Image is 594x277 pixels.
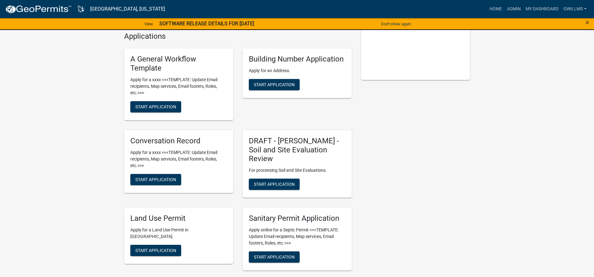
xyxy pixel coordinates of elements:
[249,179,300,190] button: Start Application
[249,227,345,246] p: Apply online for a Septic Permit <<<TEMPLATE: Update Email recipients, Map services, Email footer...
[249,251,300,263] button: Start Application
[130,174,181,185] button: Start Application
[249,214,345,223] h5: Sanitary Permit Application
[249,55,345,64] h5: Building Number Application
[254,255,295,260] span: Start Application
[254,82,295,87] span: Start Application
[130,149,227,169] p: Apply for a xxxx <<<TEMPLATE: Update Email recipients, Map services, Email footers, Roles, etc.>>>
[77,5,85,13] img: Dodge County, Wisconsin
[130,55,227,73] h5: A General Workflow Template
[130,77,227,96] p: Apply for a xxxx <<<TEMPLATE: Update Email recipients, Map services, Email footers, Roles, etc.>>>
[249,167,345,174] p: For processing Soil and Site Evaluations.
[135,104,176,109] span: Start Application
[130,136,227,146] h5: Conversation Record
[249,79,300,90] button: Start Application
[523,3,561,15] a: My Dashboard
[135,248,176,253] span: Start Application
[130,245,181,256] button: Start Application
[142,19,156,29] a: View
[561,3,589,15] a: gwillms
[130,227,227,240] p: Apply for a Land Use Permit in [GEOGRAPHIC_DATA].
[124,32,352,41] h4: Applications
[585,18,589,27] span: ×
[90,4,165,14] a: [GEOGRAPHIC_DATA], [US_STATE]
[130,101,181,112] button: Start Application
[159,21,254,27] strong: SOFTWARE RELEASE DETAILS FOR [DATE]
[130,214,227,223] h5: Land Use Permit
[487,3,505,15] a: Home
[254,182,295,187] span: Start Application
[249,136,345,163] h5: DRAFT - [PERSON_NAME] - Soil and Site Evaluation Review
[135,177,176,182] span: Start Application
[585,19,589,26] button: Close
[249,67,345,74] p: Apply for an Address.
[379,19,413,29] button: Don't show again
[505,3,523,15] a: Admin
